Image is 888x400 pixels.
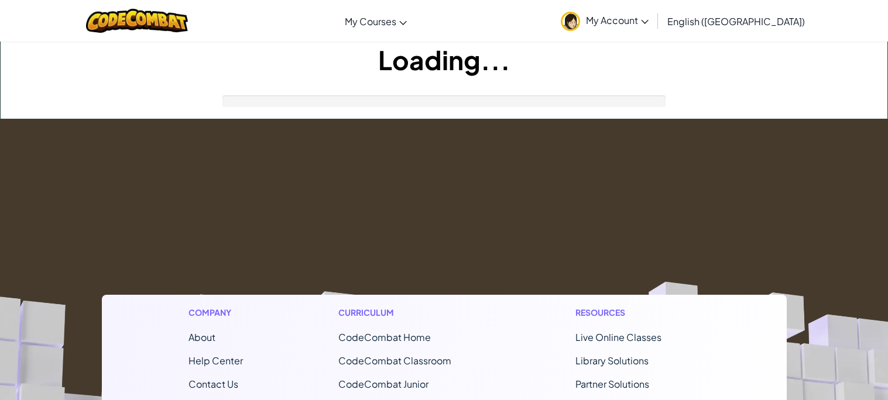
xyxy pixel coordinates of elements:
span: English ([GEOGRAPHIC_DATA]) [667,15,805,27]
a: Help Center [188,354,243,367]
h1: Company [188,306,243,319]
a: English ([GEOGRAPHIC_DATA]) [661,5,811,37]
span: Contact Us [188,378,238,390]
a: My Courses [339,5,413,37]
a: Partner Solutions [575,378,649,390]
span: My Account [586,14,649,26]
img: avatar [561,12,580,31]
a: CodeCombat Classroom [338,354,451,367]
a: My Account [555,2,654,39]
img: CodeCombat logo [86,9,188,33]
span: CodeCombat Home [338,331,431,343]
h1: Resources [575,306,700,319]
h1: Curriculum [338,306,480,319]
a: CodeCombat Junior [338,378,428,390]
span: My Courses [345,15,396,27]
a: Library Solutions [575,354,649,367]
h1: Loading... [1,42,887,78]
a: About [188,331,215,343]
a: Live Online Classes [575,331,661,343]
